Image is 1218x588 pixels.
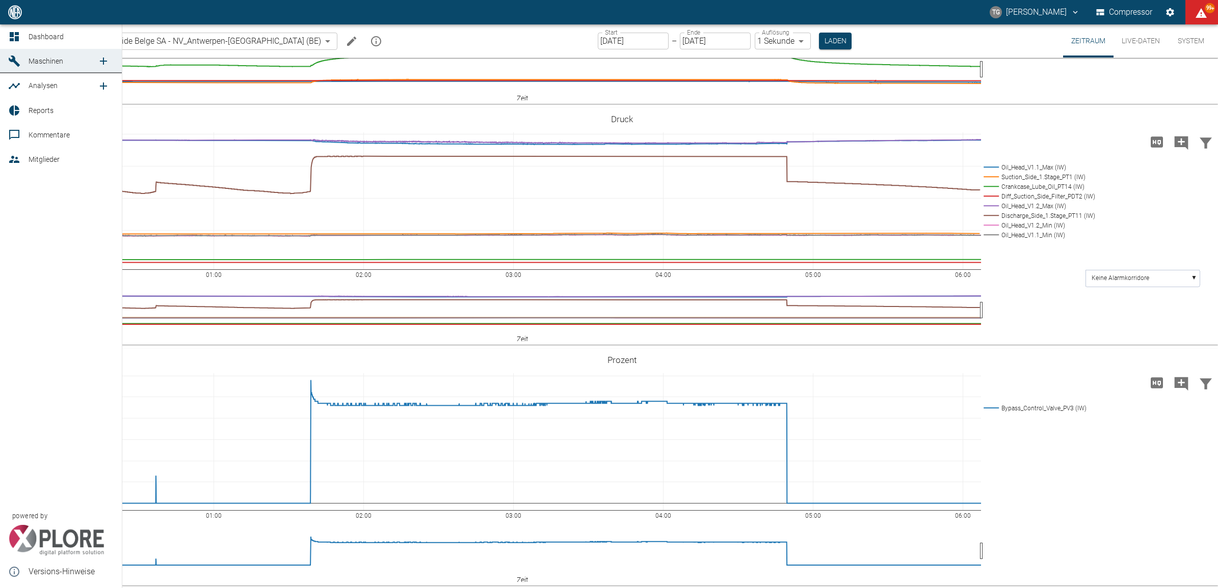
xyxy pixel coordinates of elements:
span: 13.0007/1_Air Liquide Belge SA - NV_Antwerpen-[GEOGRAPHIC_DATA] (BE) [54,35,321,47]
span: Mitglieder [29,155,60,163]
label: Ende [687,28,700,37]
p: – [672,35,677,47]
button: Kommentar hinzufügen [1169,370,1194,396]
span: powered by [12,511,47,521]
button: Compressor [1094,3,1155,21]
img: logo [7,5,23,19]
button: Daten filtern [1194,370,1218,396]
button: Live-Daten [1114,24,1168,58]
button: Machine bearbeiten [341,31,362,51]
button: Einstellungen [1161,3,1179,21]
a: new /machines [93,51,114,71]
input: DD.MM.YYYY [680,33,751,49]
span: Hohe Auflösung [1145,377,1169,387]
button: Laden [819,33,852,49]
img: Xplore Logo [8,525,104,555]
span: 99+ [1205,3,1215,13]
label: Auflösung [762,28,789,37]
button: Zeitraum [1063,24,1114,58]
span: Versions-Hinweise [29,566,114,578]
button: Daten filtern [1194,129,1218,155]
span: Maschinen [29,57,63,65]
input: DD.MM.YYYY [598,33,669,49]
a: 13.0007/1_Air Liquide Belge SA - NV_Antwerpen-[GEOGRAPHIC_DATA] (BE) [38,35,321,47]
div: 1 Sekunde [755,33,811,49]
span: Dashboard [29,33,64,41]
button: Kommentar hinzufügen [1169,129,1194,155]
span: Kommentare [29,131,70,139]
span: Hohe Auflösung [1145,136,1169,146]
text: Keine Alarmkorridore [1092,274,1149,282]
span: Reports [29,106,54,115]
button: System [1168,24,1214,58]
label: Start [605,28,618,37]
button: thomas.gregoir@neuman-esser.com [988,3,1081,21]
button: mission info [366,31,386,51]
div: TG [990,6,1002,18]
span: Analysen [29,81,58,90]
a: new /analyses/list/0 [93,76,114,96]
